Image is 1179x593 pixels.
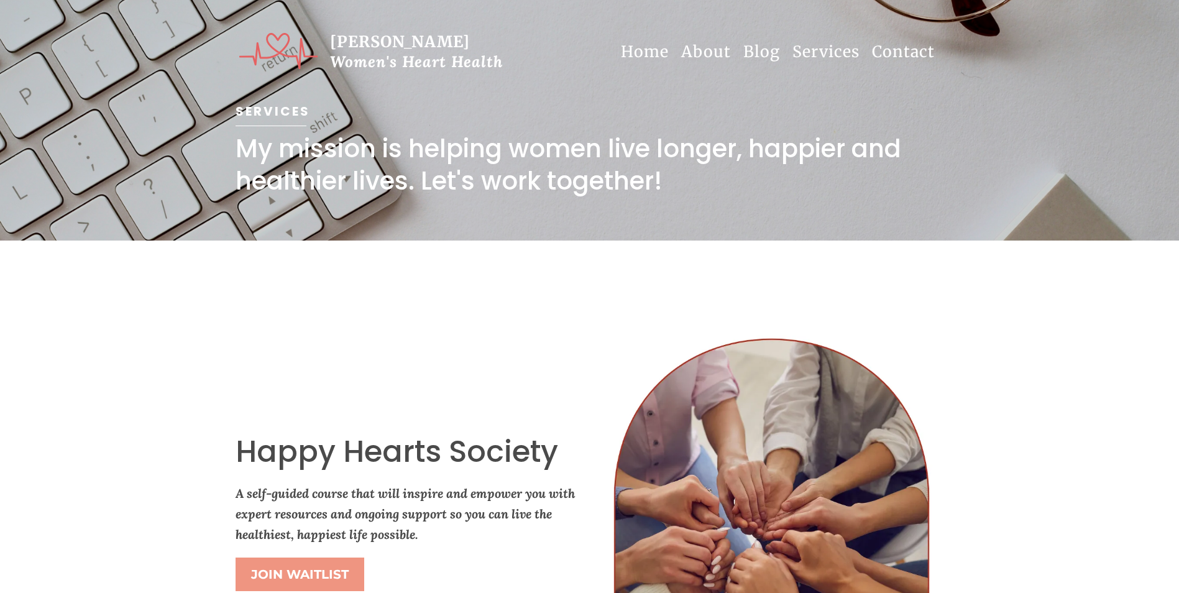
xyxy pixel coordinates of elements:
span: My mission is helping women live longer, happier and healthier lives. Let's work together! [236,131,901,198]
a: JOIN WAITLIST [236,558,364,591]
span: SERVICES [236,103,310,120]
img: Brand Logo [239,28,319,75]
a: Home [615,33,675,71]
a: About [675,33,737,71]
strong: [PERSON_NAME] [330,32,470,52]
a: Contact [866,33,941,71]
a: Blog [737,33,786,71]
span: Women's Heart Health [330,52,503,71]
span: Happy Hearts Society [236,431,558,472]
span: JOIN WAITLIST [251,567,349,582]
span: A self-guided course that will inspire and empower you with expert resources and ongoing support ... [236,485,575,542]
a: Services [786,33,866,71]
